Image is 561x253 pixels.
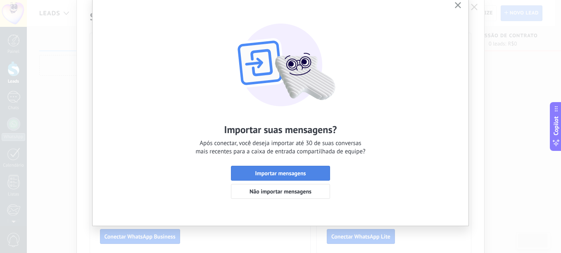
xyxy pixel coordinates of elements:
h2: Importar suas mensagens? [224,123,337,136]
span: Após conectar, você deseja importar até 30 de suas conversas mais recentes para a caixa de entrad... [195,139,365,156]
span: Importar mensagens [255,170,306,176]
button: Importar mensagens [231,166,330,181]
button: Não importar mensagens [231,184,330,199]
span: Não importar mensagens [250,189,311,194]
img: wa-lite-import.png [190,7,371,107]
span: Copilot [552,117,560,136]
